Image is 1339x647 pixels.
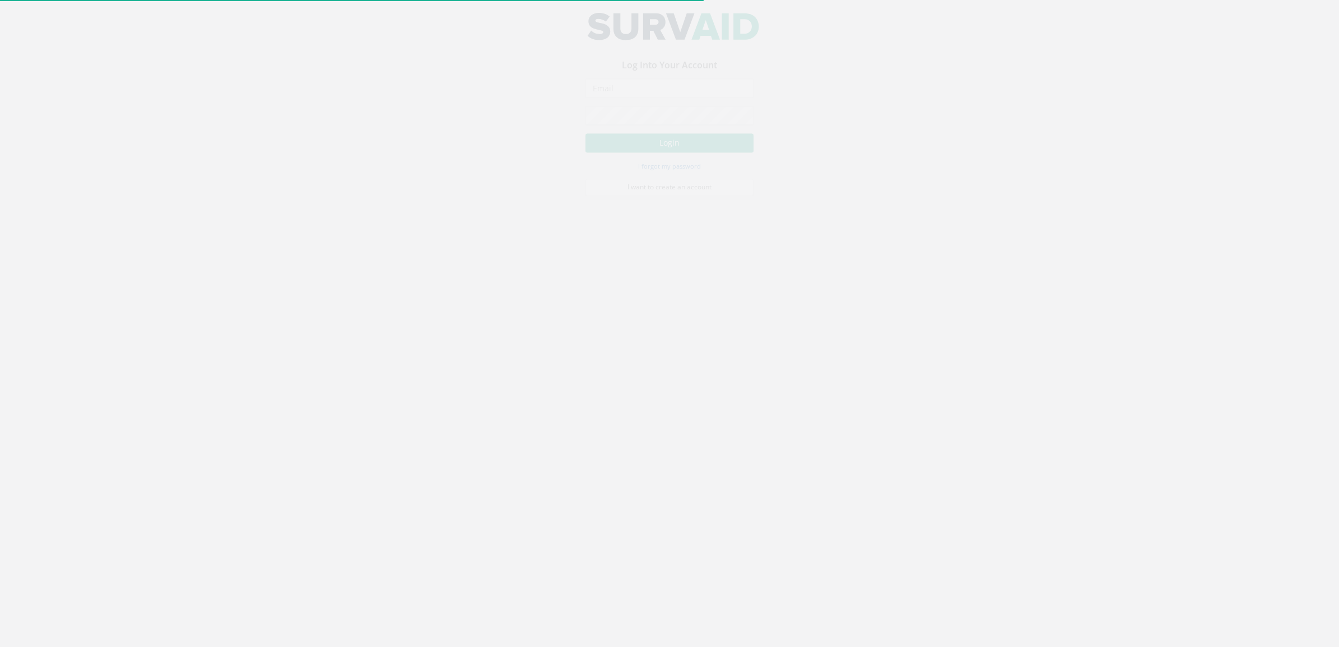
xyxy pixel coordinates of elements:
[585,71,754,81] h3: Log Into Your Account
[585,189,754,206] a: I want to create an account
[585,143,754,162] button: Login
[638,171,701,181] a: I forgot my password
[585,89,754,108] input: Email
[638,172,701,180] small: I forgot my password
